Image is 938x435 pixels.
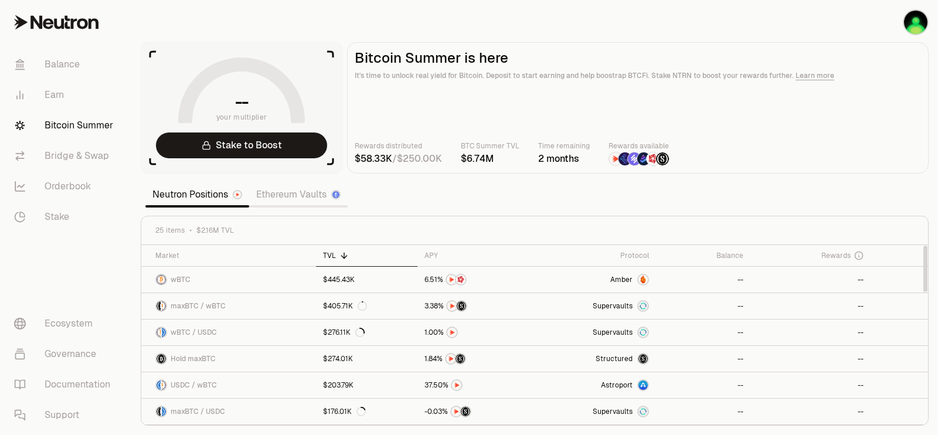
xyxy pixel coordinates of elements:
[637,152,650,165] img: Bedrock Diamonds
[155,251,309,260] div: Market
[618,152,631,165] img: EtherFi Points
[638,275,648,284] img: Amber
[424,327,527,338] button: NTRN
[451,407,461,416] img: NTRN
[456,354,465,363] img: Structured Points
[323,354,353,363] div: $274.01K
[157,301,161,311] img: maxBTC Logo
[593,301,633,311] span: Supervaults
[610,275,633,284] span: Amber
[750,267,871,293] a: --
[141,320,316,345] a: wBTC LogoUSDC LogowBTC / USDC
[5,171,127,202] a: Orderbook
[656,346,750,372] a: --
[904,11,927,34] img: terra40
[316,399,417,424] a: $176.01K
[162,328,166,337] img: USDC Logo
[5,141,127,171] a: Bridge & Swap
[216,111,267,123] span: your multiplier
[171,380,217,390] span: USDC / wBTC
[5,339,127,369] a: Governance
[196,226,234,235] span: $2.16M TVL
[750,346,871,372] a: --
[162,407,166,416] img: USDC Logo
[417,320,534,345] a: NTRN
[446,354,456,363] img: NTRN
[647,152,660,165] img: Mars Fragments
[234,191,241,198] img: Neutron Logo
[663,251,743,260] div: Balance
[656,320,750,345] a: --
[533,399,656,424] a: SupervaultsSupervaults
[656,293,750,319] a: --
[609,140,669,152] p: Rewards available
[5,400,127,430] a: Support
[638,301,648,311] img: Supervaults
[155,226,185,235] span: 25 items
[417,399,534,424] a: NTRNStructured Points
[157,407,161,416] img: maxBTC Logo
[461,140,519,152] p: BTC Summer TVL
[424,251,527,260] div: APY
[533,372,656,398] a: Astroport
[5,110,127,141] a: Bitcoin Summer
[447,301,457,311] img: NTRN
[323,380,354,390] div: $203.79K
[533,267,656,293] a: AmberAmber
[355,70,921,81] p: It's time to unlock real yield for Bitcoin. Deposit to start earning and help boostrap BTCFi. Sta...
[157,354,166,363] img: maxBTC Logo
[156,132,327,158] a: Stake to Boost
[656,399,750,424] a: --
[656,152,669,165] img: Structured Points
[656,372,750,398] a: --
[5,202,127,232] a: Stake
[452,380,461,390] img: NTRN
[316,267,417,293] a: $445.43K
[750,399,871,424] a: --
[171,301,226,311] span: maxBTC / wBTC
[533,320,656,345] a: SupervaultsSupervaults
[316,372,417,398] a: $203.79K
[461,407,470,416] img: Structured Points
[533,346,656,372] a: StructuredmaxBTC
[332,191,339,198] img: Ethereum Logo
[424,353,527,365] button: NTRNStructured Points
[417,372,534,398] a: NTRN
[5,308,127,339] a: Ecosystem
[447,328,457,337] img: NTRN
[456,275,465,284] img: Mars Fragments
[355,152,442,166] div: /
[171,354,216,363] span: Hold maxBTC
[424,406,527,417] button: NTRNStructured Points
[355,140,442,152] p: Rewards distributed
[5,49,127,80] a: Balance
[447,275,456,284] img: NTRN
[638,407,648,416] img: Supervaults
[609,152,622,165] img: NTRN
[316,293,417,319] a: $405.71K
[141,372,316,398] a: USDC LogowBTC LogoUSDC / wBTC
[355,50,921,66] h2: Bitcoin Summer is here
[656,267,750,293] a: --
[316,320,417,345] a: $276.11K
[249,183,348,206] a: Ethereum Vaults
[323,328,365,337] div: $276.11K
[162,301,166,311] img: wBTC Logo
[141,399,316,424] a: maxBTC LogoUSDC LogomaxBTC / USDC
[750,320,871,345] a: --
[171,328,217,337] span: wBTC / USDC
[145,183,249,206] a: Neutron Positions
[235,93,249,111] h1: --
[171,275,191,284] span: wBTC
[628,152,641,165] img: Solv Points
[141,267,316,293] a: wBTC LogowBTC
[750,293,871,319] a: --
[316,346,417,372] a: $274.01K
[596,354,633,363] span: Structured
[171,407,225,416] span: maxBTC / USDC
[638,354,648,363] img: maxBTC
[533,293,656,319] a: SupervaultsSupervaults
[593,328,633,337] span: Supervaults
[424,379,527,391] button: NTRN
[424,274,527,286] button: NTRNMars Fragments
